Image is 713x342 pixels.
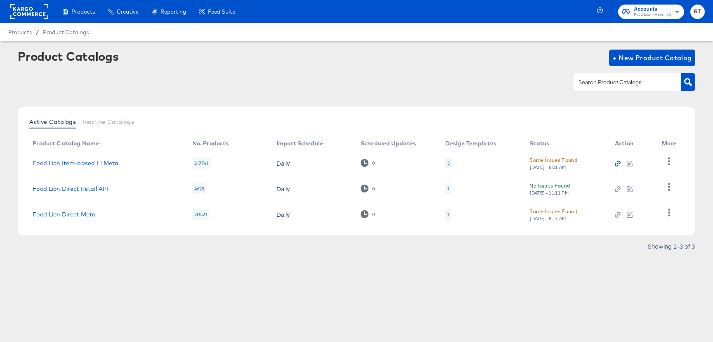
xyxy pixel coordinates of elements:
[33,140,99,147] div: Product Catalog Name
[270,150,354,176] td: Daily
[361,210,375,218] div: 0
[445,140,496,147] div: Design Templates
[33,185,108,192] a: Food Lion Direct Retail API
[192,183,207,194] div: 4623
[33,160,118,166] a: Food Lion Item-based LI Meta
[372,160,375,166] div: 0
[445,209,451,220] div: 1
[634,12,672,18] span: Food Lion - Assembly
[372,211,375,217] div: 0
[529,156,577,164] div: Some Issues Found
[192,140,229,147] div: No. Products
[634,5,672,14] span: Accounts
[361,185,375,192] div: 0
[71,8,95,15] span: Products
[447,160,450,166] div: 3
[208,8,235,15] span: Feed Suite
[529,207,577,221] button: Some Issues Found[DATE] - 8:17 AM
[445,183,451,194] div: 1
[690,5,705,19] button: RT
[694,7,701,17] span: RT
[270,176,354,202] td: Daily
[372,186,375,192] div: 0
[529,164,567,170] div: [DATE] - 8:01 AM
[270,202,354,227] td: Daily
[647,243,695,249] div: Showing 1–3 of 3
[8,29,32,36] span: Products
[43,29,89,36] a: Product Catalogs
[29,119,76,125] span: Active Catalogs
[618,5,684,19] button: AccountsFood Lion - Assembly
[655,137,687,150] th: More
[445,158,452,169] div: 3
[192,158,211,169] div: 217741
[608,137,655,150] th: Action
[161,8,186,15] span: Reporting
[529,207,577,216] div: Some Issues Found
[361,140,416,147] div: Scheduled Updates
[361,159,375,167] div: 0
[117,8,139,15] span: Creative
[529,156,577,170] button: Some Issues Found[DATE] - 8:01 AM
[577,78,665,87] input: Search Product Catalogs
[83,119,134,125] span: Inactive Catalogs
[447,185,449,192] div: 1
[33,211,96,218] a: Food Lion Direct Meta
[32,29,43,36] span: /
[276,140,323,147] div: Import Schedule
[447,211,449,218] div: 1
[18,50,118,63] div: Product Catalogs
[529,216,567,221] div: [DATE] - 8:17 AM
[609,50,695,66] button: + New Product Catalog
[523,137,608,150] th: Status
[612,52,692,64] span: + New Product Catalog
[192,209,210,220] div: 20521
